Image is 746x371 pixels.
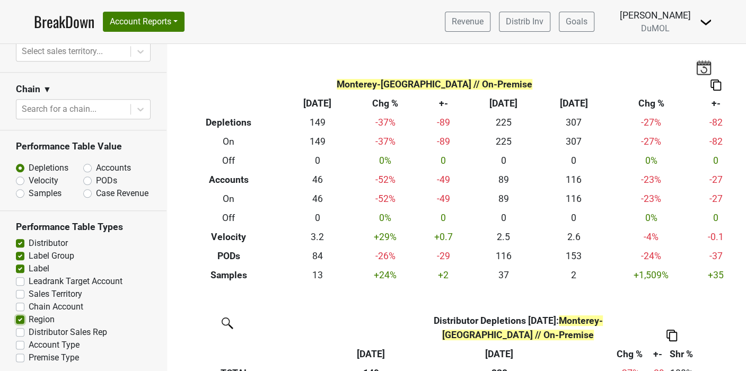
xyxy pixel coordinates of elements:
[468,246,538,266] td: 116
[694,266,738,285] td: +35
[96,187,148,200] label: Case Revenue
[694,208,738,227] td: 0
[96,174,117,187] label: PODs
[611,344,648,364] th: Chg %: activate to sort column ascending
[353,208,418,227] td: 0 %
[539,190,609,209] td: 116
[29,250,74,262] label: Label Group
[666,330,677,341] img: Copy to clipboard
[282,171,352,190] td: 46
[468,190,538,209] td: 89
[282,246,352,266] td: 84
[34,11,94,33] a: BreakDown
[609,152,694,171] td: 0 %
[468,113,538,132] td: 225
[353,246,418,266] td: -26 %
[641,23,670,33] span: DuMOL
[353,171,418,190] td: -52 %
[694,227,738,246] td: -0.1
[609,132,694,152] td: -27 %
[609,171,694,190] td: -23 %
[282,113,352,132] td: 149
[353,113,418,132] td: -37 %
[353,132,418,152] td: -37 %
[218,314,235,331] img: filter
[609,266,694,285] td: +1,509 %
[175,132,282,152] th: On
[218,344,354,364] th: &nbsp;: activate to sort column ascending
[29,351,79,364] label: Premise Type
[696,60,712,75] img: last_updated_date
[418,246,468,266] td: -29
[282,132,352,152] td: 149
[694,190,738,209] td: -27
[418,113,468,132] td: -89
[667,344,696,364] th: Shr %: activate to sort column ascending
[499,12,550,32] a: Distrib Inv
[418,266,468,285] td: +2
[175,227,282,246] th: Velocity
[539,171,609,190] td: 116
[609,227,694,246] td: -4 %
[710,79,721,91] img: Copy to clipboard
[282,152,352,171] td: 0
[103,12,185,32] button: Account Reports
[442,315,603,340] span: Monterey-[GEOGRAPHIC_DATA] // On-Premise
[468,266,538,285] td: 37
[29,262,49,275] label: Label
[539,94,609,113] th: [DATE]
[337,79,532,90] span: Monterey-[GEOGRAPHIC_DATA] // On-Premise
[694,94,738,113] th: +-
[418,94,468,113] th: +-
[29,237,68,250] label: Distributor
[16,141,151,152] h3: Performance Table Value
[29,326,107,339] label: Distributor Sales Rep
[609,94,694,113] th: Chg %
[539,152,609,171] td: 0
[175,246,282,266] th: PODs
[16,222,151,233] h3: Performance Table Types
[418,190,468,209] td: -49
[609,246,694,266] td: -24 %
[468,132,538,152] td: 225
[175,171,282,190] th: Accounts
[353,152,418,171] td: 0 %
[353,227,418,246] td: +29 %
[539,132,609,152] td: 307
[539,208,609,227] td: 0
[468,208,538,227] td: 0
[353,266,418,285] td: +24 %
[29,174,58,187] label: Velocity
[43,83,51,96] span: ▼
[175,113,282,132] th: Depletions
[282,94,352,113] th: [DATE]
[699,16,712,29] img: Dropdown Menu
[609,190,694,209] td: -23 %
[418,152,468,171] td: 0
[418,132,468,152] td: -89
[175,152,282,171] th: Off
[418,208,468,227] td: 0
[29,275,122,288] label: Leadrank Target Account
[609,208,694,227] td: 0 %
[468,171,538,190] td: 89
[609,113,694,132] td: -27 %
[539,113,609,132] td: 307
[539,246,609,266] td: 153
[29,301,83,313] label: Chain Account
[648,344,667,364] th: +-: activate to sort column ascending
[694,132,738,152] td: -82
[16,84,40,95] h3: Chain
[620,8,691,22] div: [PERSON_NAME]
[175,208,282,227] th: Off
[559,12,594,32] a: Goals
[539,227,609,246] td: 2.6
[468,94,538,113] th: [DATE]
[282,266,352,285] td: 13
[445,12,490,32] a: Revenue
[418,171,468,190] td: -49
[353,190,418,209] td: -52 %
[282,208,352,227] td: 0
[694,152,738,171] td: 0
[354,344,388,364] th: Aug '25: activate to sort column ascending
